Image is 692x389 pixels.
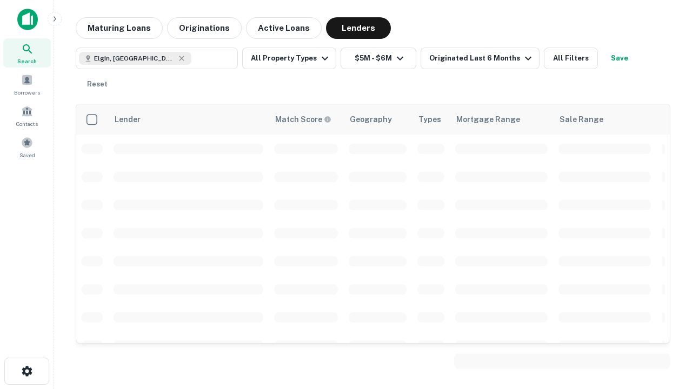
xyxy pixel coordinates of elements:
[343,104,412,135] th: Geography
[269,104,343,135] th: Capitalize uses an advanced AI algorithm to match your search with the best lender. The match sco...
[275,113,331,125] div: Capitalize uses an advanced AI algorithm to match your search with the best lender. The match sco...
[3,101,51,130] a: Contacts
[421,48,540,69] button: Originated Last 6 Months
[17,57,37,65] span: Search
[115,113,141,126] div: Lender
[80,73,115,95] button: Reset
[450,104,553,135] th: Mortgage Range
[412,104,450,135] th: Types
[14,88,40,97] span: Borrowers
[242,48,336,69] button: All Property Types
[326,17,391,39] button: Lenders
[638,268,692,320] iframe: Chat Widget
[167,17,242,39] button: Originations
[3,70,51,99] a: Borrowers
[3,38,51,68] a: Search
[544,48,598,69] button: All Filters
[108,104,269,135] th: Lender
[429,52,535,65] div: Originated Last 6 Months
[350,113,392,126] div: Geography
[19,151,35,159] span: Saved
[16,119,38,128] span: Contacts
[275,113,329,125] h6: Match Score
[418,113,441,126] div: Types
[17,9,38,30] img: capitalize-icon.png
[341,48,416,69] button: $5M - $6M
[456,113,520,126] div: Mortgage Range
[246,17,322,39] button: Active Loans
[94,53,175,63] span: Elgin, [GEOGRAPHIC_DATA], [GEOGRAPHIC_DATA]
[76,17,163,39] button: Maturing Loans
[3,132,51,162] a: Saved
[602,48,637,69] button: Save your search to get updates of matches that match your search criteria.
[560,113,603,126] div: Sale Range
[553,104,656,135] th: Sale Range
